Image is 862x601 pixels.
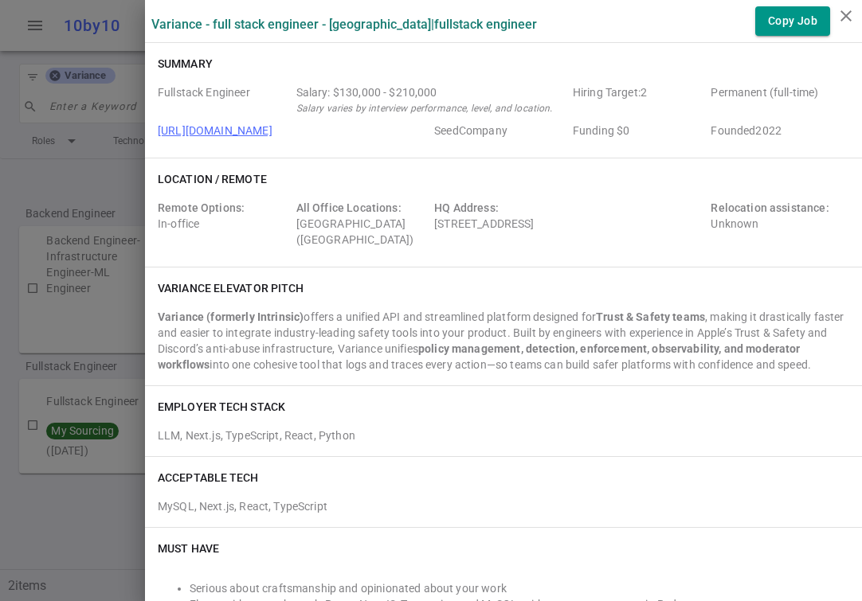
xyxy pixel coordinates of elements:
[711,201,829,214] span: Relocation assistance:
[158,84,290,116] span: Roles
[158,200,290,248] div: In-office
[158,342,801,371] strong: policy management, detection, enforcement, observability, and moderator workflows
[158,429,355,442] span: LLM, Next.js, TypeScript, React, Python
[158,492,849,514] div: MySQL, Next.js, React, TypeScript
[158,171,267,187] h6: Location / Remote
[158,124,272,137] a: [URL][DOMAIN_NAME]
[434,201,499,214] span: HQ Address:
[596,310,705,323] strong: Trust & Safety teams
[573,123,705,139] span: Employer Founding
[755,6,830,36] button: Copy Job
[158,541,219,556] h6: Must Have
[711,200,843,248] div: Unknown
[296,201,402,214] span: All Office Locations:
[190,580,849,596] li: Serious about craftsmanship and opinionated about your work
[837,6,856,25] i: close
[158,309,849,373] div: offers a unified API and streamlined platform designed for , making it drastically faster and eas...
[296,103,553,114] i: Salary varies by interview performance, level, and location.
[158,201,245,214] span: Remote Options:
[434,123,566,139] span: Employer Stage e.g. Series A
[573,84,705,116] span: Hiring Target
[158,310,304,323] strong: Variance (formerly Intrinsic)
[296,200,429,248] div: [GEOGRAPHIC_DATA] ([GEOGRAPHIC_DATA])
[158,399,285,415] h6: EMPLOYER TECH STACK
[158,123,428,139] span: Company URL
[711,84,843,116] span: Job Type
[151,17,537,32] label: Variance - Full Stack Engineer - [GEOGRAPHIC_DATA] | Fullstack Engineer
[158,280,304,296] h6: Variance elevator pitch
[158,470,259,486] h6: ACCEPTABLE TECH
[296,84,566,100] div: Salary Range
[711,123,843,139] span: Employer Founded
[158,56,213,72] h6: Summary
[434,200,704,248] div: [STREET_ADDRESS]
